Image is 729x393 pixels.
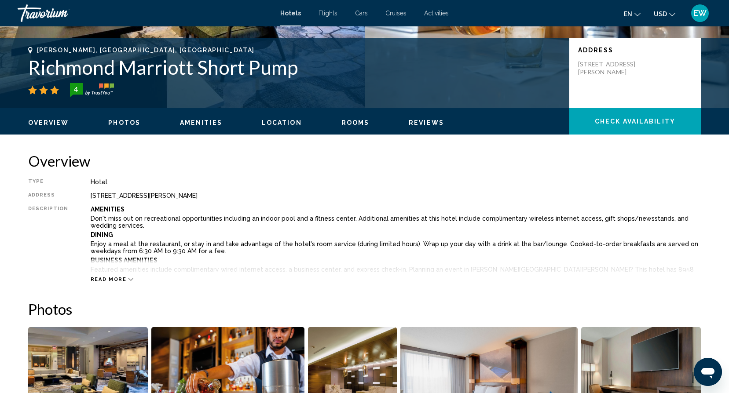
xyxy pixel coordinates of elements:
[262,119,302,127] button: Location
[91,276,134,283] button: Read more
[91,277,127,282] span: Read more
[569,108,701,135] button: Check Availability
[67,84,85,95] div: 4
[694,358,722,386] iframe: Button to launch messaging window
[28,152,701,170] h2: Overview
[37,47,255,54] span: [PERSON_NAME], [GEOGRAPHIC_DATA], [GEOGRAPHIC_DATA]
[91,231,113,238] b: Dining
[180,119,222,126] span: Amenities
[28,119,69,126] span: Overview
[578,60,648,76] p: [STREET_ADDRESS][PERSON_NAME]
[91,178,701,186] div: Hotel
[180,119,222,127] button: Amenities
[341,119,370,126] span: Rooms
[91,240,701,255] p: Enjoy a meal at the restaurant, or stay in and take advantage of the hotel's room service (during...
[624,7,641,20] button: Change language
[18,4,271,22] a: Travorium
[355,10,368,17] a: Cars
[280,10,301,17] a: Hotels
[689,4,711,22] button: User Menu
[28,206,69,272] div: Description
[262,119,302,126] span: Location
[578,47,692,54] p: Address
[70,83,114,97] img: trustyou-badge-hor.svg
[409,119,444,126] span: Reviews
[28,56,560,79] h1: Richmond Marriott Short Pump
[91,192,701,199] div: [STREET_ADDRESS][PERSON_NAME]
[341,119,370,127] button: Rooms
[91,206,125,213] b: Amenities
[654,11,667,18] span: USD
[409,119,444,127] button: Reviews
[91,257,158,264] b: Business Amenities
[624,11,632,18] span: en
[108,119,140,126] span: Photos
[108,119,140,127] button: Photos
[28,178,69,186] div: Type
[693,9,707,18] span: EW
[424,10,449,17] a: Activities
[28,119,69,127] button: Overview
[595,118,675,125] span: Check Availability
[28,192,69,199] div: Address
[91,215,701,229] p: Don't miss out on recreational opportunities including an indoor pool and a fitness center. Addit...
[385,10,407,17] a: Cruises
[319,10,337,17] a: Flights
[654,7,675,20] button: Change currency
[28,300,701,318] h2: Photos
